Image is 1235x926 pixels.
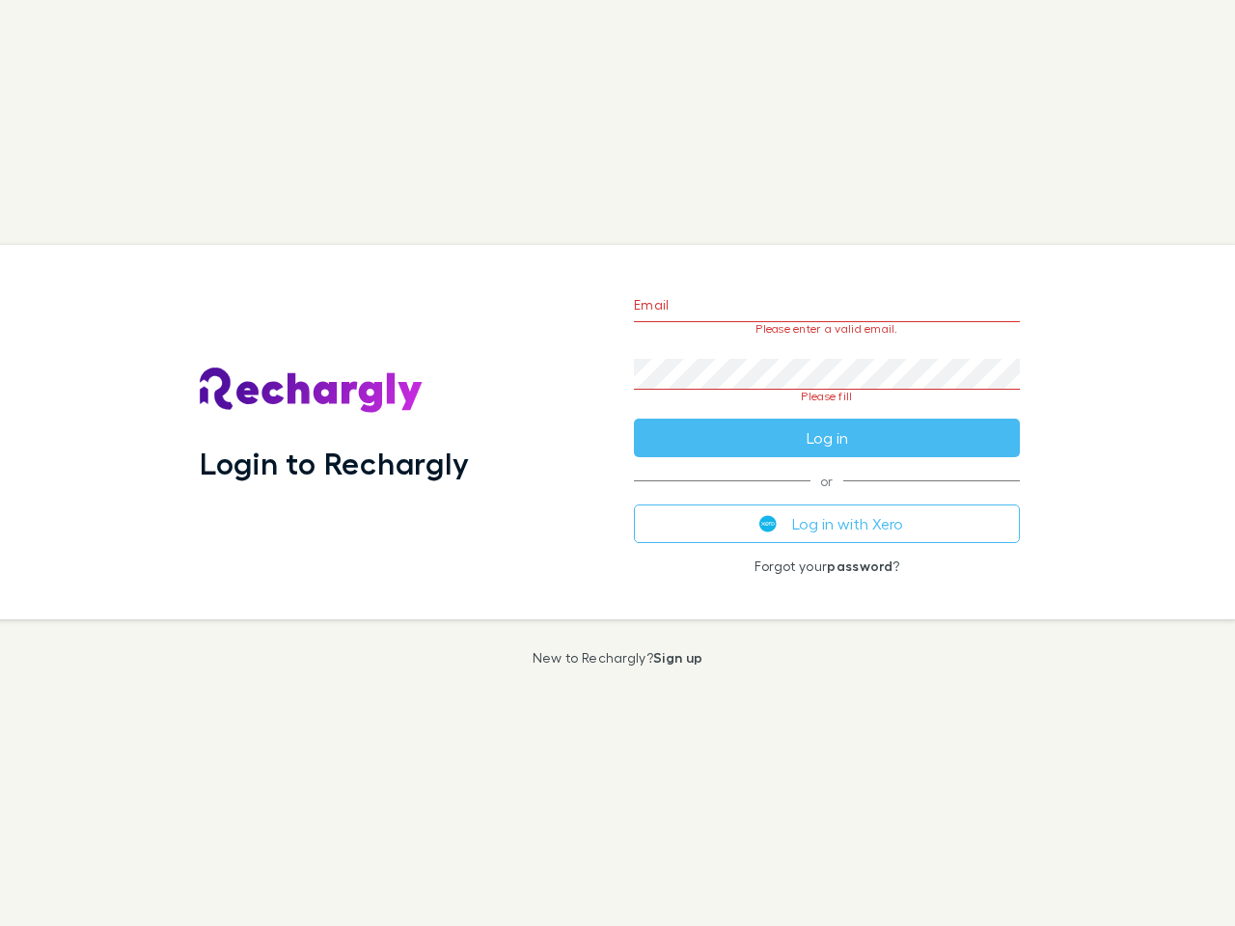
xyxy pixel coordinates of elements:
[634,558,1020,574] p: Forgot your ?
[634,322,1020,336] p: Please enter a valid email.
[634,480,1020,481] span: or
[634,390,1020,403] p: Please fill
[653,649,702,666] a: Sign up
[634,419,1020,457] button: Log in
[533,650,703,666] p: New to Rechargly?
[634,504,1020,543] button: Log in with Xero
[759,515,777,532] img: Xero's logo
[200,368,424,414] img: Rechargly's Logo
[200,445,469,481] h1: Login to Rechargly
[827,558,892,574] a: password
